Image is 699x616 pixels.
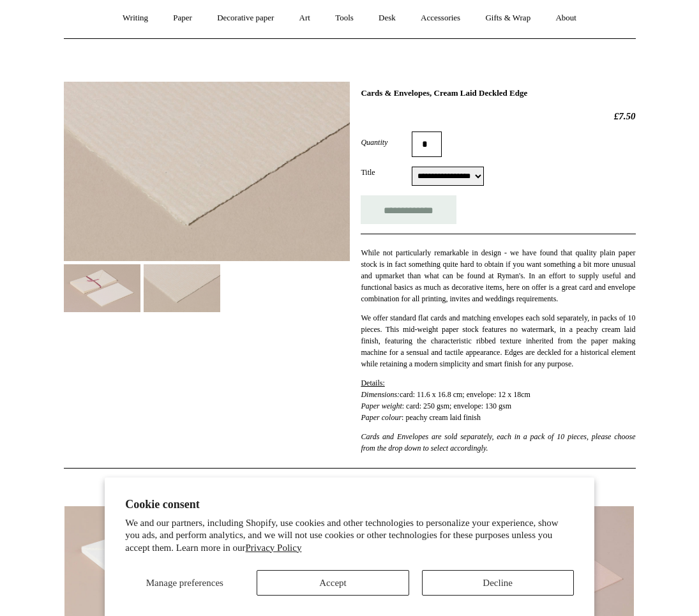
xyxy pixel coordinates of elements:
em: Cards and Envelopes are sold separately, each in a pack of 10 pieces, please choose from the drop... [361,432,635,453]
a: Paper [162,1,204,35]
a: Decorative paper [206,1,285,35]
label: Quantity [361,137,412,148]
button: Accept [257,570,409,596]
label: Title [361,167,412,178]
p: card: 11.6 x 16.8 cm; envelope: 12 x 18cm : card: 250 gsm; envelope: 130 gsm : peachy cream laid ... [361,377,635,423]
em: Paper weight [361,402,402,410]
a: Writing [111,1,160,35]
img: Cards & Envelopes, Cream Laid Deckled Edge [64,82,350,261]
p: We offer standard flat cards and matching envelopes each sold separately, in packs of 10 pieces. ... [361,312,635,370]
h4: Related Products [31,481,669,492]
a: Art [288,1,322,35]
img: Cards & Envelopes, Cream Laid Deckled Edge [144,264,220,312]
p: While not particularly remarkable in design - we have found that quality plain paper stock is in ... [361,247,635,304]
button: Decline [422,570,574,596]
span: Details: [361,379,384,387]
a: Accessories [409,1,472,35]
img: Cards & Envelopes, Cream Laid Deckled Edge [64,264,140,312]
button: Manage preferences [125,570,244,596]
em: Paper colour [361,413,402,422]
span: Manage preferences [146,578,223,588]
a: Desk [367,1,407,35]
a: About [544,1,588,35]
em: Dimensions: [361,390,400,399]
h1: Cards & Envelopes, Cream Laid Deckled Edge [361,88,635,98]
p: We and our partners, including Shopify, use cookies and other technologies to personalize your ex... [125,517,574,555]
h2: Cookie consent [125,498,574,511]
a: Privacy Policy [246,543,302,553]
h2: £7.50 [361,110,635,122]
a: Gifts & Wrap [474,1,542,35]
a: Tools [324,1,365,35]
